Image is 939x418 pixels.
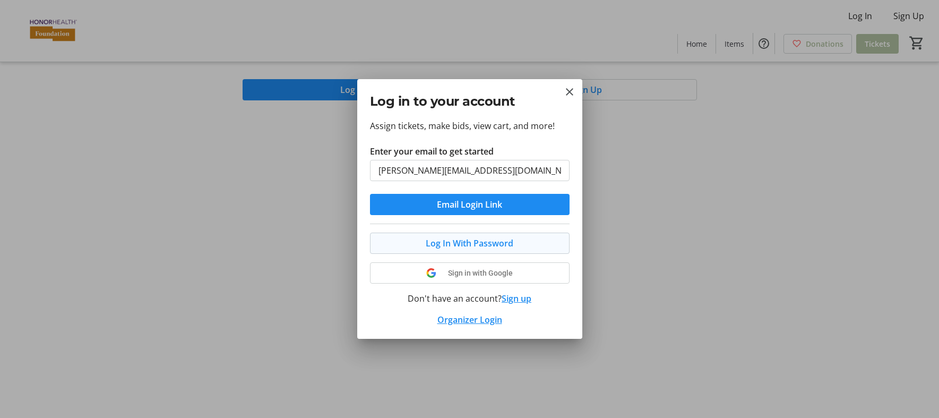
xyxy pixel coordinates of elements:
[370,262,570,284] button: Sign in with Google
[426,237,513,250] span: Log In With Password
[437,314,502,326] a: Organizer Login
[563,86,576,98] button: Close
[370,145,494,158] label: Enter your email to get started
[370,92,570,111] h2: Log in to your account
[502,292,531,305] button: Sign up
[370,292,570,305] div: Don't have an account?
[370,194,570,215] button: Email Login Link
[448,269,513,277] span: Sign in with Google
[370,233,570,254] button: Log In With Password
[370,160,570,181] input: Email Address
[370,120,570,132] p: Assign tickets, make bids, view cart, and more!
[437,198,502,211] span: Email Login Link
